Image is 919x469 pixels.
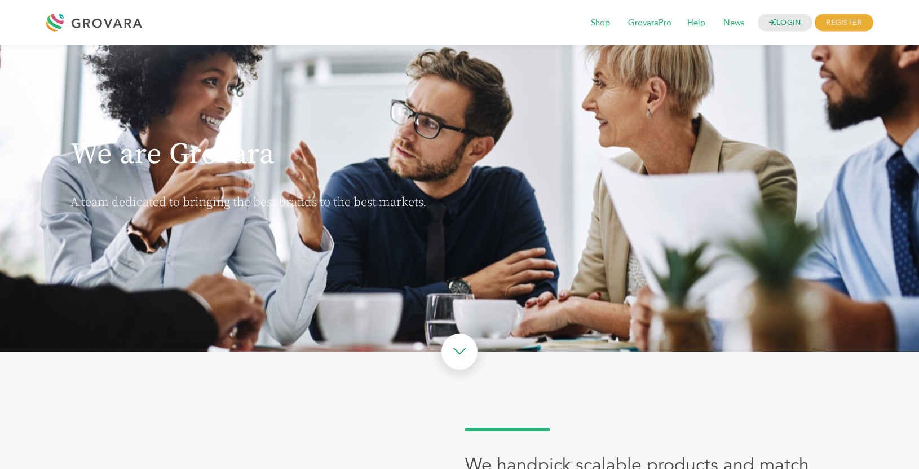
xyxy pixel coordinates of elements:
[715,12,752,34] span: News
[758,14,813,32] a: LOGIN
[620,17,679,29] a: GrovaraPro
[715,17,752,29] a: News
[815,14,873,32] span: REGISTER
[583,17,618,29] a: Shop
[620,12,679,34] span: GrovaraPro
[70,192,454,212] p: A team dedicated to bringing the best brands to the best markets.
[70,138,454,173] h1: We are Grovara
[583,12,618,34] span: Shop
[679,17,713,29] a: Help
[679,12,713,34] span: Help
